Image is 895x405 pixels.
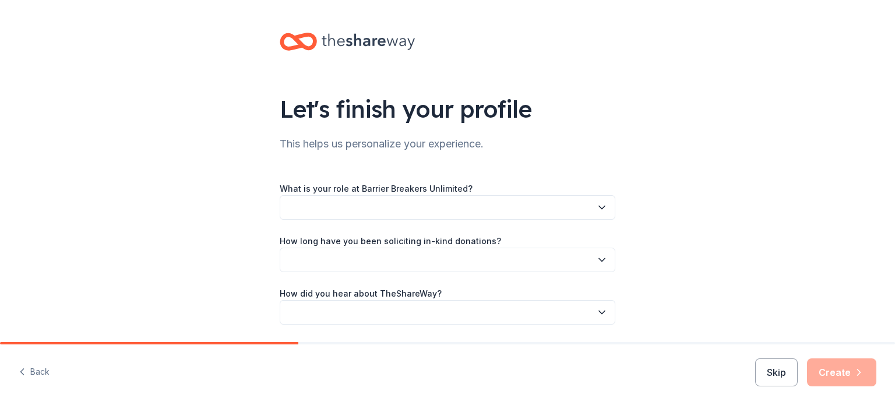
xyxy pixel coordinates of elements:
label: How did you hear about TheShareWay? [280,288,442,300]
label: How long have you been soliciting in-kind donations? [280,235,501,247]
div: Let's finish your profile [280,93,615,125]
div: This helps us personalize your experience. [280,135,615,153]
button: Skip [755,358,798,386]
button: Back [19,360,50,385]
label: What is your role at Barrier Breakers Unlimited? [280,183,473,195]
